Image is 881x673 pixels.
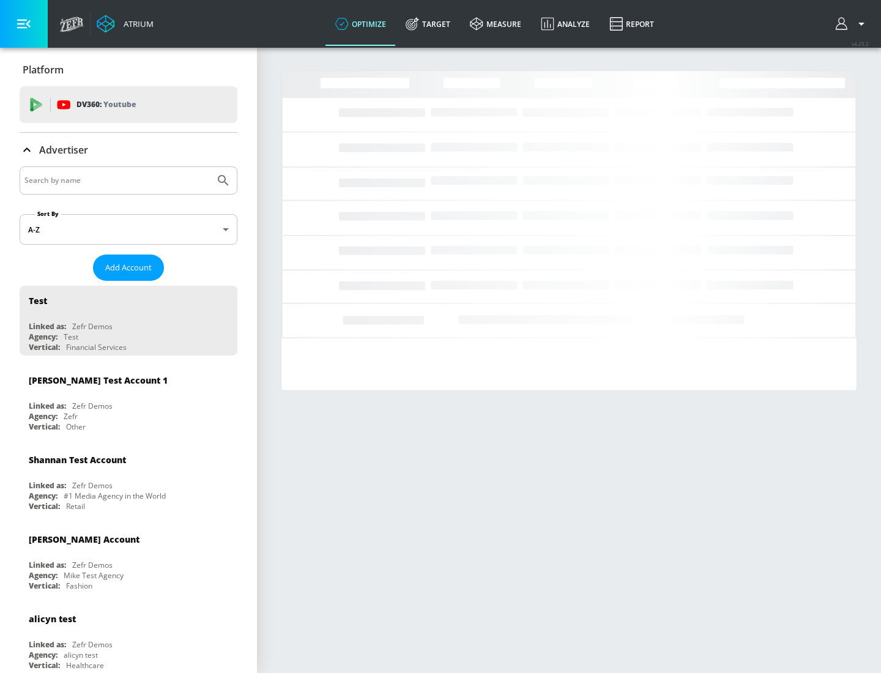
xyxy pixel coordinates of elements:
div: [PERSON_NAME] Account [29,534,139,545]
div: A-Z [20,214,237,245]
p: DV360: [76,98,136,111]
p: Platform [23,63,64,76]
div: Fashion [66,581,92,591]
div: #1 Media Agency in the World [64,491,166,501]
div: Test [64,332,78,342]
div: Retail [66,501,85,511]
a: Report [600,2,664,46]
a: measure [460,2,531,46]
button: Add Account [93,255,164,281]
div: Shannan Test AccountLinked as:Zefr DemosAgency:#1 Media Agency in the WorldVertical:Retail [20,445,237,515]
div: Zefr Demos [72,321,113,332]
div: Zefr Demos [72,639,113,650]
div: alicyn test [64,650,98,660]
span: Add Account [105,261,152,275]
div: Vertical: [29,422,60,432]
div: Agency: [29,650,58,660]
a: optimize [325,2,396,46]
div: Vertical: [29,660,60,671]
div: Platform [20,53,237,87]
a: Target [396,2,460,46]
div: DV360: Youtube [20,86,237,123]
div: Healthcare [66,660,104,671]
div: Advertiser [20,133,237,167]
div: Zefr Demos [72,401,113,411]
div: Zefr Demos [72,560,113,570]
label: Sort By [35,210,61,218]
div: Zefr Demos [72,480,113,491]
div: Linked as: [29,401,66,411]
div: Agency: [29,570,58,581]
div: alicyn test [29,613,76,625]
div: Vertical: [29,342,60,352]
a: Analyze [531,2,600,46]
input: Search by name [24,173,210,188]
div: TestLinked as:Zefr DemosAgency:TestVertical:Financial Services [20,286,237,355]
div: Vertical: [29,581,60,591]
div: Test [29,295,47,307]
a: Atrium [97,15,154,33]
div: Other [66,422,86,432]
div: Financial Services [66,342,127,352]
div: Atrium [119,18,154,29]
div: Agency: [29,411,58,422]
div: Linked as: [29,560,66,570]
div: Zefr [64,411,78,422]
div: Vertical: [29,501,60,511]
div: Linked as: [29,639,66,650]
div: Linked as: [29,321,66,332]
div: [PERSON_NAME] AccountLinked as:Zefr DemosAgency:Mike Test AgencyVertical:Fashion [20,524,237,594]
div: [PERSON_NAME] Test Account 1Linked as:Zefr DemosAgency:ZefrVertical:Other [20,365,237,435]
div: Shannan Test Account [29,454,126,466]
span: v 4.25.2 [852,40,869,47]
div: [PERSON_NAME] Test Account 1 [29,374,168,386]
p: Youtube [103,98,136,111]
div: Mike Test Agency [64,570,124,581]
div: Agency: [29,491,58,501]
div: Agency: [29,332,58,342]
div: Linked as: [29,480,66,491]
p: Advertiser [39,143,88,157]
